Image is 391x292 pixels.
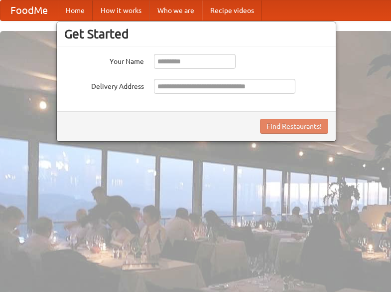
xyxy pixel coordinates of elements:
[64,26,328,41] h3: Get Started
[64,79,144,91] label: Delivery Address
[58,0,93,20] a: Home
[93,0,149,20] a: How it works
[0,0,58,20] a: FoodMe
[64,54,144,66] label: Your Name
[149,0,202,20] a: Who we are
[260,119,328,134] button: Find Restaurants!
[202,0,262,20] a: Recipe videos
